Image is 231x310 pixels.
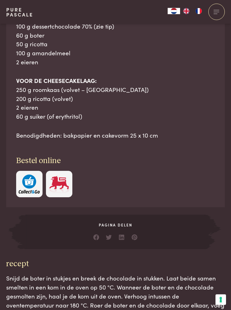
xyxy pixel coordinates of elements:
span: 2 eieren [16,103,38,112]
span: Pagina delen [25,222,206,228]
span: 200 g ricotta (volvet) [16,94,73,103]
span: 60 g suiker (of erythritol) [16,112,82,121]
aside: Language selected: Nederlands [168,8,205,14]
h3: recept [6,259,225,269]
a: PurePascale [6,7,33,17]
b: VOOR DE CHEESECAKELAAG: [16,76,97,85]
span: 50 g ricotta [16,40,48,48]
span: Benodigdheden: bakpapier en cakevorm 25 x 10 cm [16,131,158,139]
span: 100 g amandelmeel [16,49,70,57]
button: Uw voorkeuren voor toestemming voor trackingtechnologieën [215,294,226,305]
a: EN [180,8,192,14]
span: 60 g boter [16,31,44,39]
div: Language [168,8,180,14]
img: Delhaize [48,175,70,194]
a: FR [192,8,205,14]
h3: Bestel online [16,156,215,166]
span: 2 eieren [16,58,38,66]
ul: Language list [180,8,205,14]
a: NL [168,8,180,14]
img: c308188babc36a3a401bcb5cb7e020f4d5ab42f7cacd8327e500463a43eeb86c.svg [19,175,40,194]
span: 100 g dessertchocolade 70% (zie tip) [16,22,114,30]
span: 250 g roomkaas (volvet – [GEOGRAPHIC_DATA]) [16,85,149,94]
